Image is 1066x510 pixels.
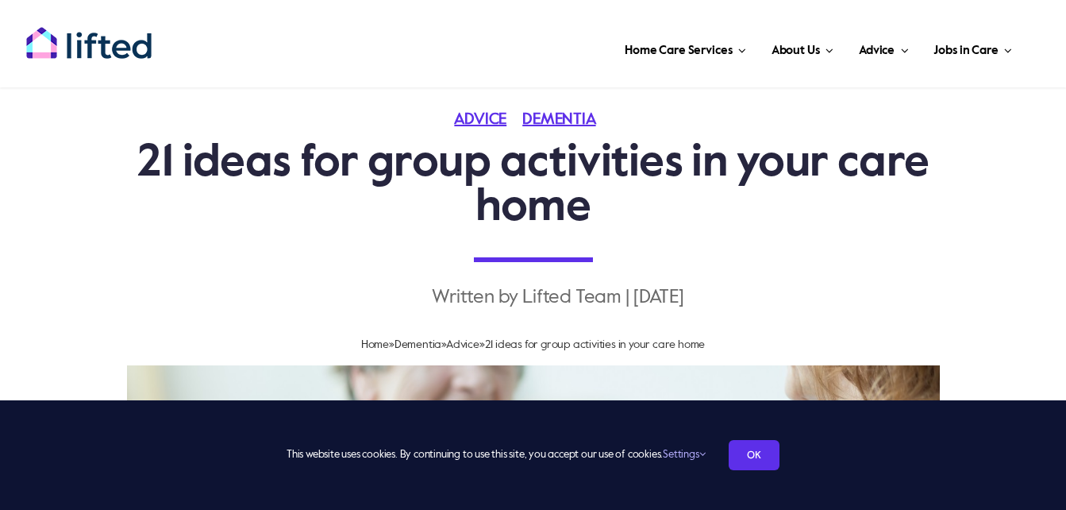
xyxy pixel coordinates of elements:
span: This website uses cookies. By continuing to use this site, you accept our use of cookies. [287,442,705,468]
span: Home Care Services [625,38,732,64]
a: Advice [454,112,522,128]
span: Categories: , [454,112,611,128]
a: Dementia [522,112,611,128]
nav: Main Menu [198,24,1017,71]
a: About Us [767,24,838,71]
span: 21 ideas for group activities in your care home [485,339,706,350]
span: Jobs in Care [933,38,998,64]
span: Advice [859,38,895,64]
a: OK [729,440,779,470]
nav: Breadcrumb [131,332,935,357]
a: Home [361,339,389,350]
a: lifted-logo [25,26,152,42]
span: About Us [772,38,820,64]
a: Advice [854,24,913,71]
a: Jobs in Care [929,24,1017,71]
a: Settings [663,450,705,460]
span: » » » [361,339,705,350]
a: Dementia [394,339,441,350]
h1: 21 ideas for group activities in your care home [131,141,935,230]
a: Advice [446,339,479,350]
a: Home Care Services [620,24,751,71]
